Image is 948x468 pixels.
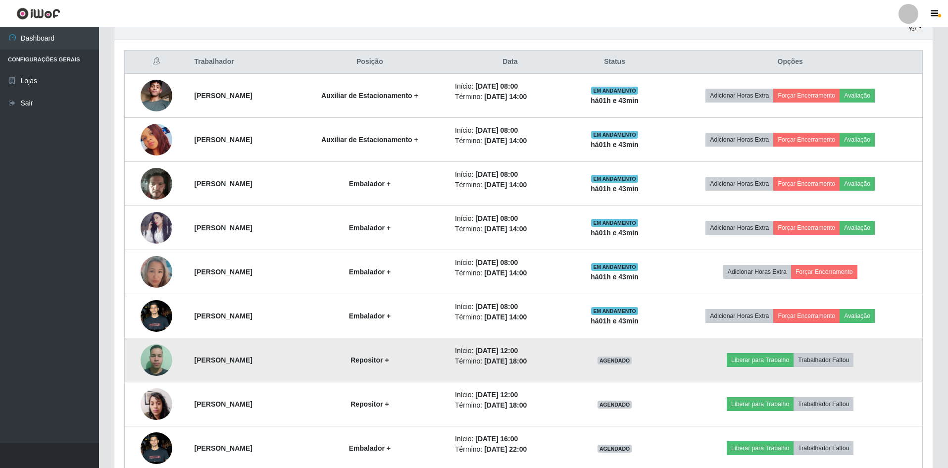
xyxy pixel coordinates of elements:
[705,177,773,191] button: Adicionar Horas Extra
[455,434,565,444] li: Início:
[591,97,639,104] strong: há 01 h e 43 min
[484,357,527,365] time: [DATE] 18:00
[591,175,638,183] span: EM ANDAMENTO
[794,441,853,455] button: Trabalhador Faltou
[591,307,638,315] span: EM ANDAMENTO
[195,356,252,364] strong: [PERSON_NAME]
[455,258,565,268] li: Início:
[141,67,172,124] img: 1756680642155.jpeg
[16,7,60,20] img: CoreUI Logo
[350,356,389,364] strong: Repositor +
[455,400,565,411] li: Término:
[773,177,840,191] button: Forçar Encerramento
[591,317,639,325] strong: há 01 h e 43 min
[840,89,875,103] button: Avaliação
[455,390,565,400] li: Início:
[705,133,773,147] button: Adicionar Horas Extra
[349,444,391,452] strong: Embalador +
[794,397,853,411] button: Trabalhador Faltou
[705,221,773,235] button: Adicionar Horas Extra
[349,312,391,320] strong: Embalador +
[484,181,527,189] time: [DATE] 14:00
[484,269,527,277] time: [DATE] 14:00
[705,309,773,323] button: Adicionar Horas Extra
[195,92,252,100] strong: [PERSON_NAME]
[773,221,840,235] button: Forçar Encerramento
[195,224,252,232] strong: [PERSON_NAME]
[773,89,840,103] button: Forçar Encerramento
[794,353,853,367] button: Trabalhador Faltou
[141,339,172,381] img: 1756909897988.jpeg
[195,136,252,144] strong: [PERSON_NAME]
[455,444,565,455] li: Término:
[455,213,565,224] li: Início:
[141,281,172,351] img: 1758217601154.jpeg
[141,162,172,205] img: 1751312410869.jpeg
[484,313,527,321] time: [DATE] 14:00
[349,224,391,232] strong: Embalador +
[791,265,857,279] button: Forçar Encerramento
[455,92,565,102] li: Término:
[591,141,639,149] strong: há 01 h e 43 min
[455,125,565,136] li: Início:
[705,89,773,103] button: Adicionar Horas Extra
[291,51,449,74] th: Posição
[484,445,527,453] time: [DATE] 22:00
[591,185,639,193] strong: há 01 h e 43 min
[484,225,527,233] time: [DATE] 14:00
[773,133,840,147] button: Forçar Encerramento
[840,309,875,323] button: Avaliação
[349,268,391,276] strong: Embalador +
[475,214,518,222] time: [DATE] 08:00
[455,180,565,190] li: Término:
[840,221,875,235] button: Avaliação
[598,445,632,453] span: AGENDADO
[455,169,565,180] li: Início:
[484,401,527,409] time: [DATE] 18:00
[455,302,565,312] li: Início:
[484,93,527,101] time: [DATE] 14:00
[484,137,527,145] time: [DATE] 14:00
[195,444,252,452] strong: [PERSON_NAME]
[475,126,518,134] time: [DATE] 08:00
[349,180,391,188] strong: Embalador +
[475,435,518,443] time: [DATE] 16:00
[727,397,794,411] button: Liberar para Trabalho
[773,309,840,323] button: Forçar Encerramento
[189,51,291,74] th: Trabalhador
[195,312,252,320] strong: [PERSON_NAME]
[840,177,875,191] button: Avaliação
[455,312,565,322] li: Término:
[591,87,638,95] span: EM ANDAMENTO
[571,51,658,74] th: Status
[658,51,922,74] th: Opções
[321,92,418,100] strong: Auxiliar de Estacionamento +
[475,170,518,178] time: [DATE] 08:00
[449,51,571,74] th: Data
[141,250,172,294] img: 1758117141015.jpeg
[727,441,794,455] button: Liberar para Trabalho
[475,82,518,90] time: [DATE] 08:00
[475,347,518,355] time: [DATE] 12:00
[475,259,518,266] time: [DATE] 08:00
[455,346,565,356] li: Início:
[591,229,639,237] strong: há 01 h e 43 min
[455,81,565,92] li: Início:
[591,263,638,271] span: EM ANDAMENTO
[455,268,565,278] li: Término:
[598,357,632,364] span: AGENDADO
[475,303,518,311] time: [DATE] 08:00
[141,212,172,244] img: 1757034953897.jpeg
[723,265,791,279] button: Adicionar Horas Extra
[455,356,565,366] li: Término:
[591,131,638,139] span: EM ANDAMENTO
[195,400,252,408] strong: [PERSON_NAME]
[598,401,632,409] span: AGENDADO
[321,136,418,144] strong: Auxiliar de Estacionamento +
[141,124,172,156] img: 1756600974118.jpeg
[475,391,518,399] time: [DATE] 12:00
[840,133,875,147] button: Avaliação
[455,136,565,146] li: Término:
[727,353,794,367] button: Liberar para Trabalho
[591,219,638,227] span: EM ANDAMENTO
